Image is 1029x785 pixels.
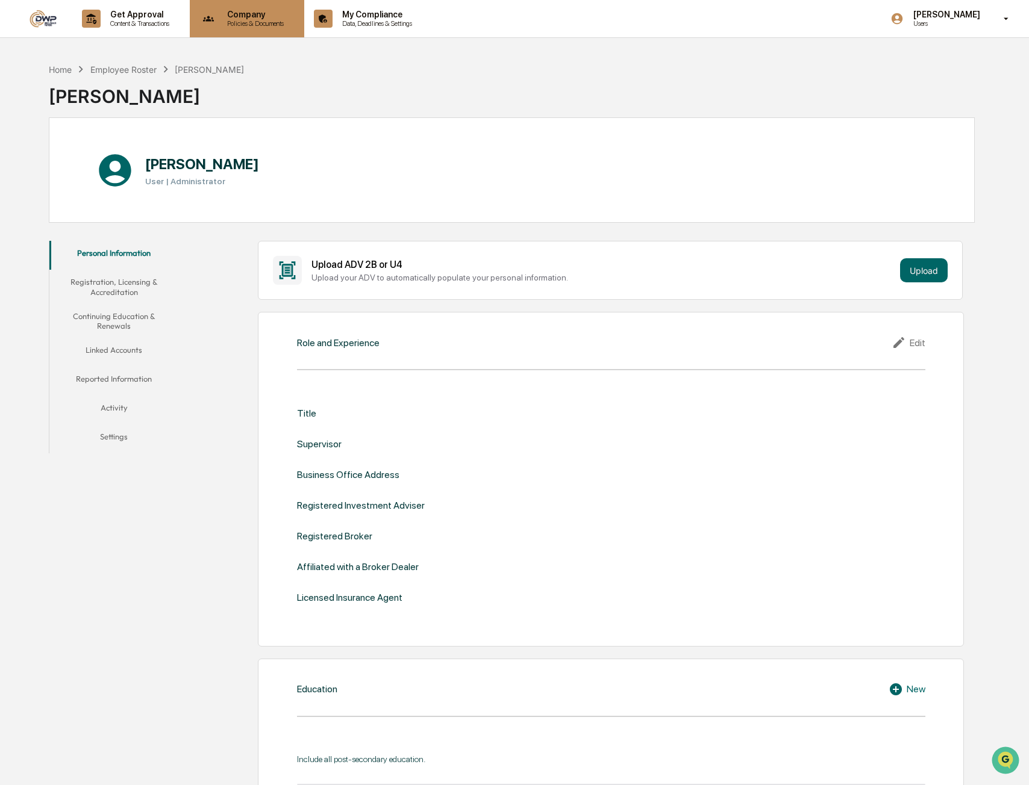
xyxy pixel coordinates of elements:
div: Supervisor [297,438,342,450]
button: Reported Information [49,367,178,396]
div: Registered Investment Adviser [297,500,425,511]
p: Company [217,10,290,19]
p: Users [904,19,986,28]
span: Preclearance [24,152,78,164]
a: 🗄️Attestations [83,147,154,169]
button: Start new chat [205,96,219,110]
div: Edit [892,335,925,350]
span: Data Lookup [24,175,76,187]
p: How can we help? [12,25,219,45]
div: Title [297,408,316,419]
p: My Compliance [333,10,418,19]
div: 🔎 [12,176,22,185]
h3: User | Administrator [145,176,259,186]
div: Employee Roster [90,64,157,75]
div: secondary tabs example [49,241,178,453]
div: [PERSON_NAME] [49,76,244,107]
div: Upload your ADV to automatically populate your personal information. [311,273,895,282]
button: Settings [49,424,178,453]
div: Upload ADV 2B or U4 [311,259,895,270]
button: Continuing Education & Renewals [49,304,178,338]
p: Policies & Documents [217,19,290,28]
p: Data, Deadlines & Settings [333,19,418,28]
p: Content & Transactions [101,19,175,28]
img: logo [29,10,58,28]
div: Include all post-secondary education. [297,754,925,764]
iframe: Open customer support [990,745,1023,778]
button: Linked Accounts [49,338,178,367]
div: Business Office Address [297,469,399,480]
div: 🖐️ [12,153,22,163]
button: Activity [49,396,178,424]
div: Role and Experience [297,337,380,349]
a: Powered byPylon [85,203,146,213]
a: 🔎Data Lookup [7,170,81,191]
div: Affiliated with a Broker Dealer [297,561,419,572]
button: Upload [900,258,948,282]
h1: [PERSON_NAME] [145,155,259,173]
div: New [889,682,925,697]
span: Pylon [120,204,146,213]
p: Get Approval [101,10,175,19]
div: Education [297,683,337,695]
div: Start new chat [41,92,198,104]
button: Personal Information [49,241,178,270]
div: [PERSON_NAME] [175,64,244,75]
button: Registration, Licensing & Accreditation [49,270,178,304]
p: [PERSON_NAME] [904,10,986,19]
div: 🗄️ [87,153,97,163]
span: Attestations [99,152,149,164]
div: Home [49,64,72,75]
div: Registered Broker [297,530,372,542]
img: 1746055101610-c473b297-6a78-478c-a979-82029cc54cd1 [12,92,34,114]
div: Licensed Insurance Agent [297,592,402,603]
div: We're available if you need us! [41,104,152,114]
a: 🖐️Preclearance [7,147,83,169]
